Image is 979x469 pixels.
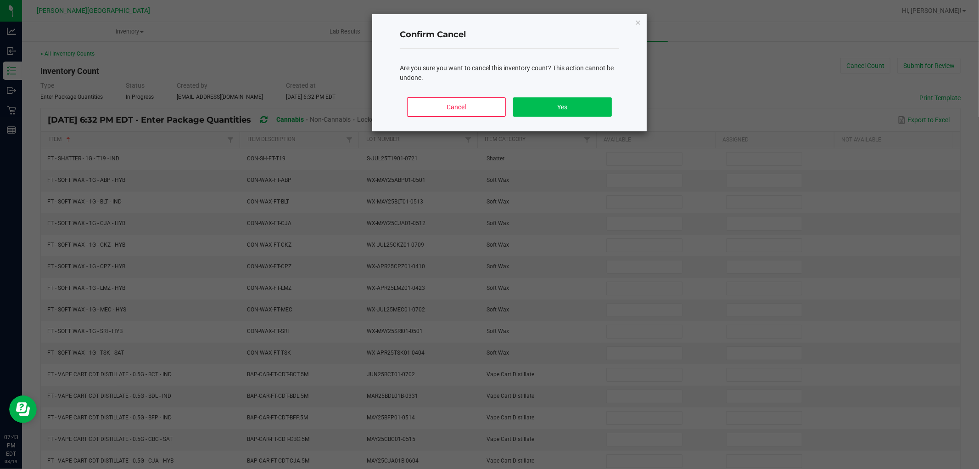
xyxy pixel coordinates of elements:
[407,97,506,117] button: Cancel
[635,17,641,28] button: Close
[9,396,37,423] iframe: Resource center
[400,29,619,41] h4: Confirm Cancel
[513,97,612,117] button: Yes
[400,63,619,83] div: Are you sure you want to cancel this inventory count? This action cannot be undone.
